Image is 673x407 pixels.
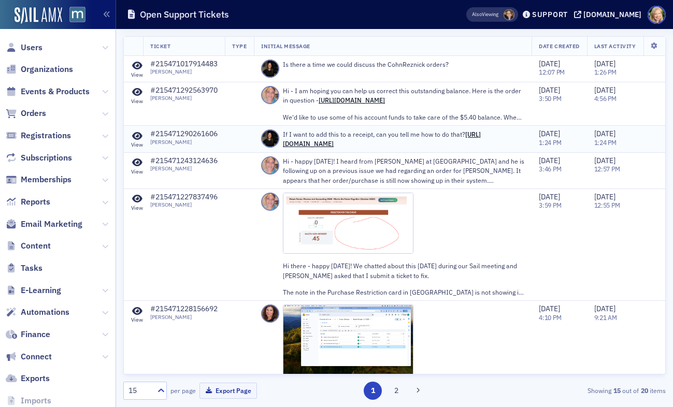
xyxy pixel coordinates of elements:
button: [DOMAIN_NAME] [574,11,645,18]
span: [DATE] [594,85,615,95]
div: [PERSON_NAME] [150,68,218,75]
a: Email Marketing [6,219,82,230]
strong: 20 [639,386,650,395]
div: Showing out of items [492,386,666,395]
time: 3:50 PM [539,94,561,103]
span: Profile [648,6,666,24]
a: Tasks [6,263,42,274]
a: Imports [6,395,51,406]
time: 1:26 PM [594,68,617,76]
p: Hi there - happy [DATE]! We chatted about this [DATE] during our Sail meeting and [PERSON_NAME] a... [283,261,524,280]
a: [URL][DOMAIN_NAME] [283,130,481,148]
span: Automations [21,307,69,318]
span: [DATE] [539,156,560,165]
span: Connect [21,351,52,362]
span: Users [21,42,42,53]
div: View [131,205,143,211]
a: E-Learning [6,285,61,296]
div: #215471227837496 [150,193,218,202]
a: Users [6,42,42,53]
div: View [131,316,143,323]
a: Finance [6,329,50,340]
span: [DATE] [594,304,615,313]
a: Subscriptions [6,152,72,164]
span: [DATE] [539,192,560,201]
time: 3:59 PM [539,201,561,209]
span: Finance [21,329,50,340]
time: 12:07 PM [539,68,565,76]
div: Support [532,10,568,19]
span: [DATE] [539,304,560,313]
img: Screenshot+2025-10-09+at+4_09_29%E2%80%AFPM+%282%29.png [283,304,413,379]
a: Organizations [6,64,73,75]
a: Events & Products [6,86,90,97]
span: Viewing [472,11,498,18]
img: image.png [283,193,413,254]
h1: Open Support Tickets [140,8,229,21]
time: 4:10 PM [539,313,561,322]
img: SailAMX [15,7,62,24]
time: 9:21 AM [594,313,617,322]
span: Exports [21,373,50,384]
div: View [131,71,143,78]
p: Hi - I am hoping you can help us correct this outstanding balance. Here is the order in question - [283,86,524,105]
button: 1 [364,382,382,400]
time: 12:55 PM [594,201,620,209]
span: Events & Products [21,86,90,97]
time: 12:57 PM [594,165,620,173]
div: View [131,168,143,175]
span: E-Learning [21,285,61,296]
span: Orders [21,108,46,119]
span: Michelle Brown [504,9,514,20]
a: Exports [6,373,50,384]
p: The note in the Purchase Restriction card in [GEOGRAPHIC_DATA] is not showing in the front/user end. [283,287,524,297]
span: Ticket [150,42,170,50]
span: [DATE] [539,85,560,95]
span: Reports [21,196,50,208]
a: Orders [6,108,46,119]
span: [DATE] [539,59,560,68]
img: SailAMX [69,7,85,23]
div: View [131,98,143,105]
a: Connect [6,351,52,362]
span: Imports [21,395,51,406]
span: Registrations [21,130,71,141]
span: [DATE] [539,129,560,138]
time: 1:24 PM [539,138,561,147]
div: 15 [128,385,151,396]
div: #215471017914483 [150,60,218,69]
span: [DATE] [594,129,615,138]
span: Tasks [21,263,42,274]
p: Is there a time we could discuss the CohnReznick orders? [283,60,524,69]
p: We'd like to use some of his account funds to take care of the $5.40 balance. When we try to proc... [283,112,524,122]
span: Last Activity [594,42,636,50]
a: Memberships [6,174,71,185]
span: [DATE] [594,192,615,201]
span: Memberships [21,174,71,185]
span: Initial Message [261,42,310,50]
time: 1:24 PM [594,138,617,147]
span: Date Created [539,42,579,50]
span: Email Marketing [21,219,82,230]
a: Content [6,240,51,252]
div: [PERSON_NAME] [150,201,218,208]
span: [DATE] [594,156,615,165]
div: #215471228156692 [150,304,218,314]
p: Hi - happy [DATE]! I heard from [PERSON_NAME] at [GEOGRAPHIC_DATA] and he is following up on a pr... [283,156,524,185]
a: Reports [6,196,50,208]
button: 2 [388,382,406,400]
span: Type [232,42,247,50]
div: Also [472,11,482,18]
span: Content [21,240,51,252]
div: #215471292563970 [150,86,218,95]
span: [DATE] [594,59,615,68]
button: Export Page [199,383,257,399]
span: Organizations [21,64,73,75]
a: Registrations [6,130,71,141]
span: Subscriptions [21,152,72,164]
time: 3:46 PM [539,165,561,173]
strong: 15 [611,386,622,395]
div: View [131,141,143,148]
a: Automations [6,307,69,318]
